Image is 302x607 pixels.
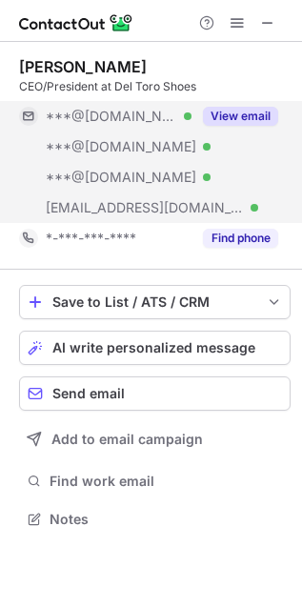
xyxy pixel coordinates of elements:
[46,199,244,216] span: [EMAIL_ADDRESS][DOMAIN_NAME]
[46,108,177,125] span: ***@[DOMAIN_NAME]
[46,138,196,155] span: ***@[DOMAIN_NAME]
[19,331,291,365] button: AI write personalized message
[52,294,257,310] div: Save to List / ATS / CRM
[19,78,291,95] div: CEO/President at Del Toro Shoes
[19,506,291,533] button: Notes
[52,340,255,355] span: AI write personalized message
[50,511,283,528] span: Notes
[50,473,283,490] span: Find work email
[19,11,133,34] img: ContactOut v5.3.10
[19,422,291,456] button: Add to email campaign
[203,107,278,126] button: Reveal Button
[19,376,291,411] button: Send email
[19,285,291,319] button: save-profile-one-click
[203,229,278,248] button: Reveal Button
[51,432,203,447] span: Add to email campaign
[19,468,291,495] button: Find work email
[46,169,196,186] span: ***@[DOMAIN_NAME]
[19,57,147,76] div: [PERSON_NAME]
[52,386,125,401] span: Send email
